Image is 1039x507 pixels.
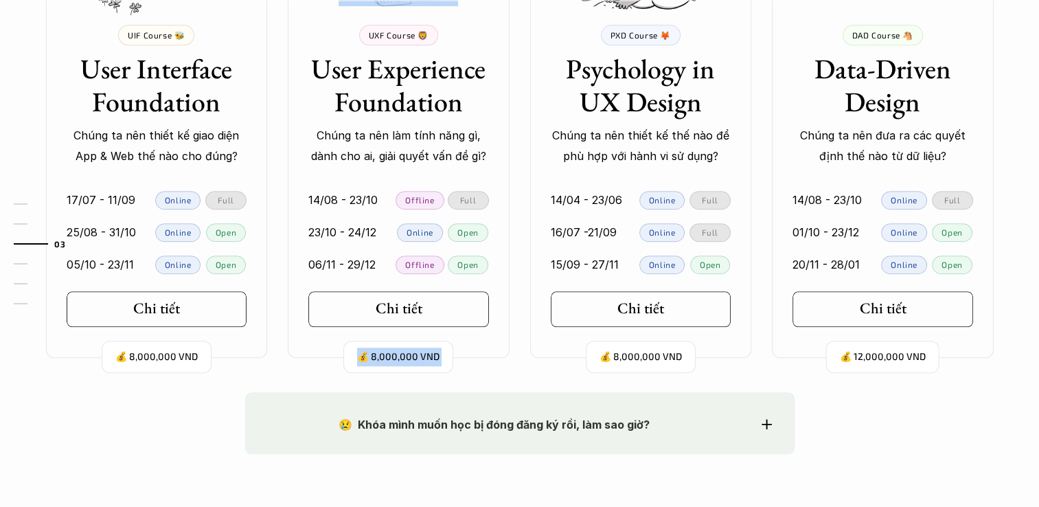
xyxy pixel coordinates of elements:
a: 03 [14,236,79,252]
p: Open [457,227,478,237]
strong: 03 [54,238,65,248]
a: Chi tiết [67,291,247,327]
p: Chúng ta nên đưa ra các quyết định thế nào từ dữ liệu? [792,125,973,167]
h3: Psychology in UX Design [551,52,731,118]
h3: User Interface Foundation [67,52,247,118]
p: 16/07 -21/09 [551,222,617,243]
h3: User Experience Foundation [308,52,489,118]
p: Open [216,227,236,237]
p: UXF Course 🦁 [369,30,429,40]
p: 💰 8,000,000 VND [115,348,198,366]
p: 14/08 - 23/10 [308,190,378,210]
strong: 😢 Khóa mình muốn học bị đóng đăng ký rồi, làm sao giờ? [339,418,650,431]
p: 23/10 - 24/12 [308,222,376,243]
p: Online [649,260,676,269]
p: Open [941,260,962,269]
p: 💰 12,000,000 VND [840,348,926,366]
p: 💰 8,000,000 VND [600,348,682,366]
p: Chúng ta nên thiết kế giao diện App & Web thế nào cho đúng? [67,125,247,167]
p: Online [891,260,917,269]
p: 15/09 - 27/11 [551,254,619,275]
p: Online [165,227,192,237]
h5: Chi tiết [860,300,906,317]
p: 14/04 - 23/06 [551,190,622,210]
h5: Chi tiết [133,300,180,317]
p: 14/08 - 23/10 [792,190,862,210]
p: 20/11 - 28/01 [792,254,860,275]
p: Online [165,195,192,205]
p: UIF Course 🐝 [128,30,185,40]
p: Open [457,260,478,269]
p: Open [700,260,720,269]
p: Offline [405,260,434,269]
a: Chi tiết [308,291,489,327]
p: Chúng ta nên thiết kế thế nào để phù hợp với hành vi sử dụng? [551,125,731,167]
p: Online [891,195,917,205]
p: Full [702,195,718,205]
p: Full [218,195,233,205]
p: Chúng ta nên làm tính năng gì, dành cho ai, giải quyết vấn đề gì? [308,125,489,167]
a: Chi tiết [551,291,731,327]
p: Online [649,195,676,205]
p: Open [216,260,236,269]
h5: Chi tiết [617,300,664,317]
p: 06/11 - 29/12 [308,254,376,275]
p: DAD Course 🐴 [852,30,913,40]
p: Online [649,227,676,237]
p: Online [165,260,192,269]
p: Full [944,195,960,205]
p: Open [941,227,962,237]
h3: Data-Driven Design [792,52,973,118]
p: Online [891,227,917,237]
p: Full [702,227,718,237]
p: Full [460,195,476,205]
p: 💰 8,000,000 VND [357,348,439,366]
p: PXD Course 🦊 [610,30,671,40]
a: Chi tiết [792,291,973,327]
h5: Chi tiết [376,300,422,317]
p: 01/10 - 23/12 [792,222,859,243]
p: Offline [405,195,434,205]
p: Online [407,227,433,237]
